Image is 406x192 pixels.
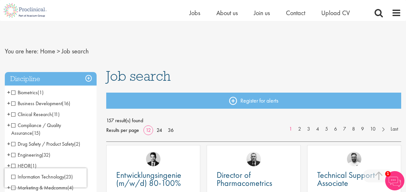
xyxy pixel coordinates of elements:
span: 1 [385,171,391,177]
img: Emile De Beer [347,152,361,166]
a: 24 [154,127,164,133]
span: Clinical Research [11,111,52,118]
span: Marketing & Medcomms [11,184,67,191]
a: 2 [295,125,304,133]
span: HEOR [11,162,37,169]
span: + [7,87,10,97]
img: Jakub Hanas [246,152,261,166]
span: Job search [106,67,171,85]
span: Job search [62,47,89,55]
span: + [7,109,10,119]
span: (1) [38,89,44,96]
a: 10 [367,125,379,133]
img: Chatbot [385,171,404,190]
a: About us [216,9,238,17]
span: + [7,98,10,108]
iframe: reCAPTCHA [4,168,87,187]
a: breadcrumb link [40,47,55,55]
span: Business Development [11,100,62,107]
span: (2) [74,141,80,147]
span: (1) [30,162,37,169]
a: Entwicklungsingenie (m/w/d) 80-100% [116,171,190,187]
a: Join us [254,9,270,17]
span: Marketing & Medcomms [11,184,73,191]
span: Entwicklungsingenie (m/w/d) 80-100% [116,169,181,188]
a: Director of Pharmacometrics [217,171,291,187]
span: Clinical Research [11,111,60,118]
span: 157 result(s) found [106,116,401,125]
span: Biometrics [11,89,44,96]
a: Technical Support Associate [317,171,391,187]
span: + [7,161,10,170]
span: (11) [52,111,60,118]
a: Last [387,125,401,133]
span: Business Development [11,100,70,107]
a: 3 [304,125,313,133]
span: Drug Safety / Product Safety [11,141,74,147]
a: 1 [286,125,295,133]
a: 4 [313,125,322,133]
span: Results per page [106,125,139,135]
span: + [7,120,10,130]
span: Director of Pharmacometrics [217,169,272,188]
h3: Discipline [5,72,97,86]
a: Jobs [189,9,200,17]
a: Register for alerts [106,93,401,109]
a: 36 [166,127,176,133]
span: Engineering [11,151,50,158]
span: Technical Support Associate [317,169,375,188]
span: (16) [62,100,70,107]
span: HEOR [11,162,30,169]
span: Drug Safety / Product Safety [11,141,80,147]
span: (4) [67,184,73,191]
img: Thomas Wenig [146,152,160,166]
span: (32) [42,151,50,158]
span: + [7,150,10,160]
a: Upload CV [321,9,350,17]
span: Engineering [11,151,42,158]
a: Contact [286,9,305,17]
a: 5 [322,125,331,133]
span: Biometrics [11,89,38,96]
span: (15) [32,130,40,136]
span: > [57,47,60,55]
a: 7 [340,125,349,133]
span: + [7,139,10,149]
a: 8 [349,125,358,133]
a: 12 [143,127,153,133]
a: 9 [358,125,367,133]
span: Compliance / Quality Assurance [11,122,61,136]
span: You are here: [5,47,39,55]
a: 6 [331,125,340,133]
